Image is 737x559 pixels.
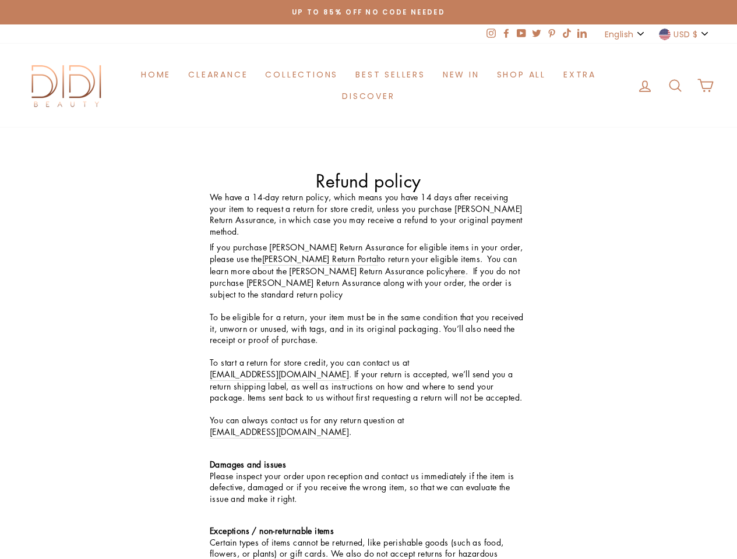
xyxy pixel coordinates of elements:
[210,369,349,381] a: [EMAIL_ADDRESS][DOMAIN_NAME]
[555,63,605,85] a: Extra
[655,24,714,44] button: USD $
[292,8,445,17] span: Up to 85% off NO CODE NEEDED
[347,63,434,85] a: Best Sellers
[111,63,626,107] ul: Primary
[179,63,256,85] a: Clearance
[449,265,466,277] span: here
[210,426,349,438] a: [EMAIL_ADDRESS][DOMAIN_NAME]
[601,24,650,44] button: English
[605,28,633,41] span: English
[256,63,347,85] a: Collections
[488,63,555,85] a: Shop All
[210,171,527,192] h1: Refund policy
[210,242,527,438] p: To be eligible for a return, your item must be in the same condition that you received it, unworn...
[210,459,527,504] p: Please inspect your order upon reception and contact us immediately if the item is defective, dam...
[449,266,466,278] a: here
[210,265,520,300] span: . If you do not purchase [PERSON_NAME] Return Assurance along with your order, the order is subje...
[210,192,527,237] p: We have a 14-day return policy, which means you have 14 days after receiving your item to request...
[262,253,379,264] span: [PERSON_NAME] Return Portal
[132,63,179,85] a: Home
[262,253,379,266] a: [PERSON_NAME] Return Portal
[23,61,111,109] img: Didi Beauty Co.
[673,28,697,41] span: USD $
[210,253,517,277] span: to return your eligible items. You can learn more about the [PERSON_NAME] Return Assurance policy
[210,241,523,264] span: If you purchase [PERSON_NAME] Return Assurance for eligible items in your order, please use the
[210,458,286,470] strong: Damages and issues
[434,63,488,85] a: New in
[210,525,334,536] strong: Exceptions / non-returnable items
[333,86,403,107] a: Discover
